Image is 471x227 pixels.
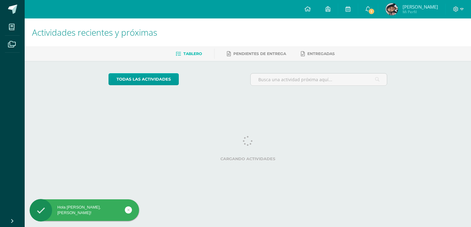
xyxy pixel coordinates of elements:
img: 500d009893a11eccd98442c6afe40e1d.png [386,3,398,15]
span: Pendientes de entrega [233,51,286,56]
span: Tablero [183,51,202,56]
a: Entregadas [301,49,335,59]
a: Pendientes de entrega [227,49,286,59]
a: Tablero [176,49,202,59]
a: todas las Actividades [109,73,179,85]
span: [PERSON_NAME] [403,4,438,10]
span: Mi Perfil [403,9,438,14]
span: 1 [368,8,375,15]
span: Actividades recientes y próximas [32,26,157,38]
label: Cargando actividades [109,157,387,161]
input: Busca una actividad próxima aquí... [251,74,387,86]
span: Entregadas [307,51,335,56]
div: Hola [PERSON_NAME], [PERSON_NAME]! [30,205,139,216]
